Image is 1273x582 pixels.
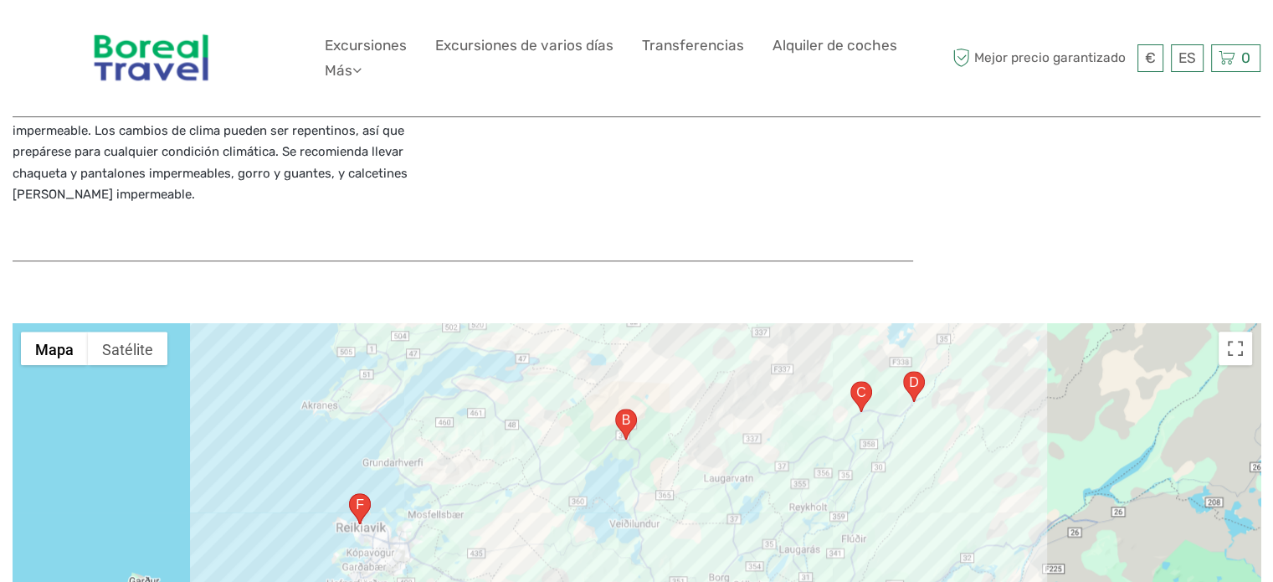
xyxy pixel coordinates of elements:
[23,29,352,43] font: Estamos fuera ahora mismo. ¡Vuelve más tarde!
[325,62,352,79] font: Más
[773,33,897,58] a: Alquiler de coches
[1241,49,1250,66] font: 0
[325,33,407,58] a: Excursiones
[325,37,407,54] font: Excursiones
[35,341,74,358] font: Mapa
[773,37,897,54] font: Alquiler de coches
[850,381,872,412] div: 35, 806, Islandia
[83,13,220,104] img: 346-854fea8c-10b9-4d52-aacf-0976180d9f3a_logo_big.jpg
[1145,49,1156,66] font: €
[1178,49,1196,66] font: ES
[974,49,1126,65] font: Mejor precio garantizado
[349,493,371,524] div: Ægisgarður 101, 101 Reikiavik, Islandia
[615,409,637,440] div: 36, 806, Islandia
[192,26,213,46] button: Abrir el widget de chat LiveChat
[1219,332,1252,365] button: Cambiar a la vista en pantalla completa
[435,37,613,54] font: Excursiones de varios días
[88,332,167,365] button: Muestra las imagenes de satelite
[21,332,88,365] button: Muestra del callejero
[435,33,613,58] a: Excursiones de varios días
[642,37,744,54] font: Transferencias
[903,371,925,402] div: Gullfossvegur, 806, Islandia
[102,341,153,358] font: Satélite
[642,33,744,58] a: Transferencias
